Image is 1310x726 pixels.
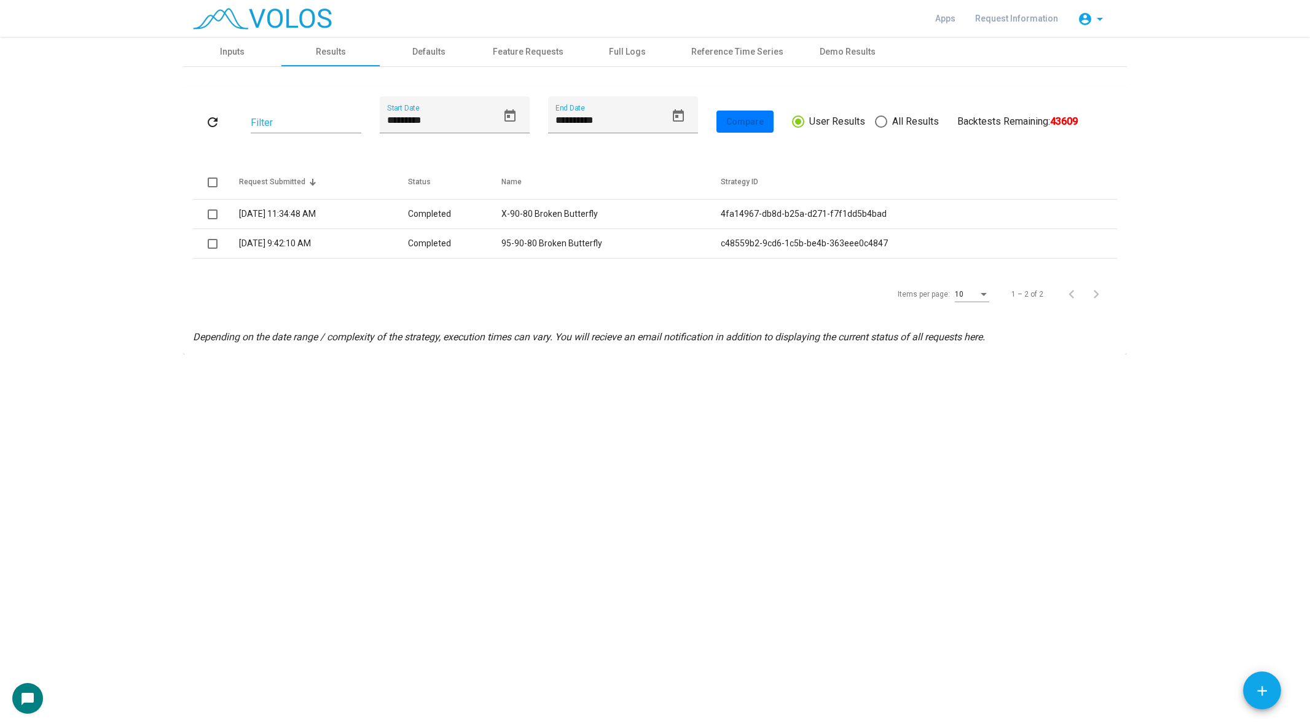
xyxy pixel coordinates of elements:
[1092,12,1107,26] mat-icon: arrow_drop_down
[935,14,955,23] span: Apps
[955,291,989,299] mat-select: Items per page:
[804,114,865,129] span: User Results
[1254,683,1270,699] mat-icon: add
[726,117,764,127] span: Compare
[239,200,407,229] td: [DATE] 11:34:48 AM
[609,45,646,58] div: Full Logs
[493,45,563,58] div: Feature Requests
[955,290,963,299] span: 10
[501,176,522,187] div: Name
[721,176,1102,187] div: Strategy ID
[316,45,346,58] div: Results
[1088,282,1112,306] button: Next page
[1063,282,1088,306] button: Previous page
[501,176,721,187] div: Name
[721,176,758,187] div: Strategy ID
[408,176,501,187] div: Status
[239,176,407,187] div: Request Submitted
[691,45,783,58] div: Reference Time Series
[193,331,985,343] i: Depending on the date range / complexity of the strategy, execution times can vary. You will reci...
[205,115,220,130] mat-icon: refresh
[957,114,1078,129] div: Backtests Remaining:
[408,200,501,229] td: Completed
[721,200,1117,229] td: 4fa14967-db8d-b25a-d271-f7f1dd5b4bad
[220,45,245,58] div: Inputs
[408,229,501,259] td: Completed
[501,200,721,229] td: X-90-80 Broken Butterfly
[498,104,522,128] button: Open calendar
[239,229,407,259] td: [DATE] 9:42:10 AM
[1050,115,1078,127] b: 43609
[408,176,431,187] div: Status
[1078,12,1092,26] mat-icon: account_circle
[1011,289,1043,300] div: 1 – 2 of 2
[1243,671,1281,709] button: Add icon
[925,7,965,29] a: Apps
[666,104,691,128] button: Open calendar
[898,289,950,300] div: Items per page:
[716,111,774,133] button: Compare
[239,176,305,187] div: Request Submitted
[412,45,445,58] div: Defaults
[20,692,35,706] mat-icon: chat_bubble
[887,114,939,129] span: All Results
[975,14,1058,23] span: Request Information
[721,229,1117,259] td: c48559b2-9cd6-1c5b-be4b-363eee0c4847
[820,45,876,58] div: Demo Results
[965,7,1068,29] a: Request Information
[501,229,721,259] td: 95-90-80 Broken Butterfly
